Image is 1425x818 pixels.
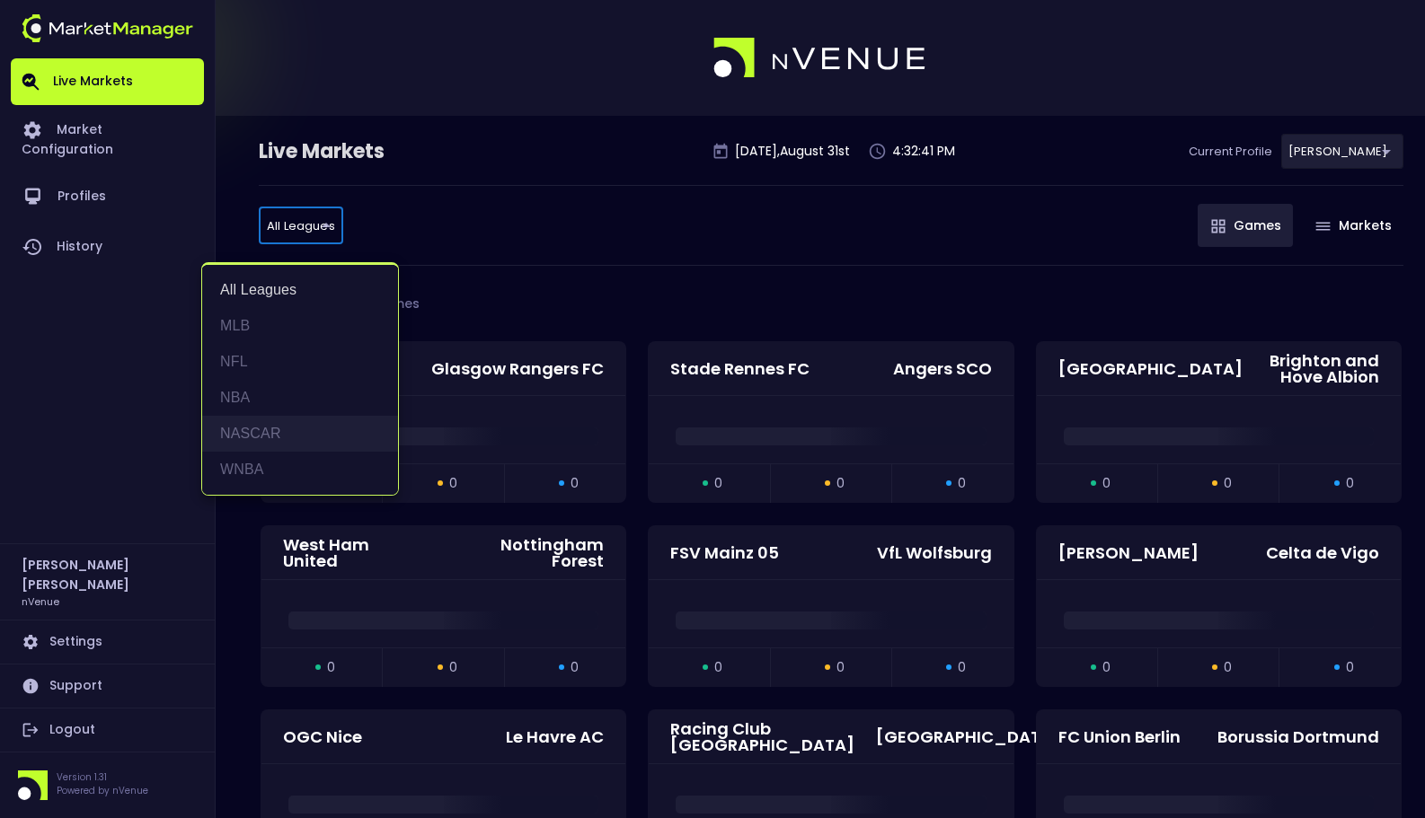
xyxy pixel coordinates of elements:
li: NBA [202,380,398,416]
li: All Leagues [202,272,398,308]
li: NASCAR [202,416,398,452]
li: NFL [202,344,398,380]
li: WNBA [202,452,398,488]
li: MLB [202,308,398,344]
